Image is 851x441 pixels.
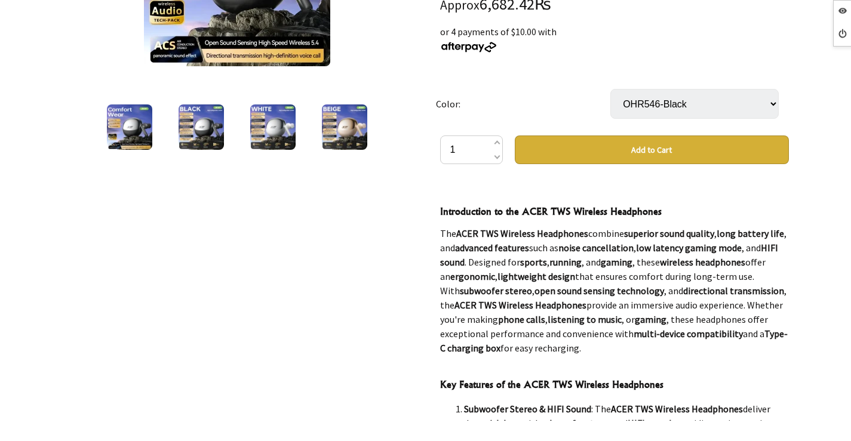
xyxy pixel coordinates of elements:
strong: low latency gaming mode [636,242,742,254]
strong: ACER TWS Wireless Headphones [611,403,743,415]
strong: Subwoofer Stereo & HIFI Sound [464,403,591,415]
td: Color: [436,72,610,135]
img: Afterpay [440,42,497,53]
strong: open sound sensing technology [534,285,664,297]
strong: rich bass [486,417,522,429]
strong: HIFI sound [628,417,671,429]
strong: directional transmission [683,285,784,297]
strong: noise cancellation [558,242,634,254]
strong: Introduction to the ACER TWS Wireless Headphones [440,205,662,217]
strong: subwoofer stereo [540,417,613,429]
strong: running [549,256,582,268]
img: ACER TWS Wireless Headphones – Noise Cancellation [179,104,224,150]
strong: multi-device compatibility [634,328,743,340]
strong: subwoofer stereo [460,285,532,297]
img: ACER TWS Wireless Headphones – Noise Cancellation [322,104,367,150]
strong: superior sound quality [624,227,714,239]
strong: wireless headphones [660,256,745,268]
strong: gaming [601,256,632,268]
strong: sports [520,256,547,268]
strong: phone calls [498,313,545,325]
strong: long battery life [717,227,784,239]
p: The combine , , and such as , , and . Designed for , , and , these offer an , that ensures comfor... [440,226,789,355]
strong: ACER TWS Wireless Headphones [454,299,586,311]
div: or 4 payments of $10.00 with [440,24,789,53]
strong: lightweight design [497,270,575,282]
strong: ergonomic [450,270,495,282]
strong: listening to music [548,313,622,325]
strong: Key Features of the ACER TWS Wireless Headphones [440,378,663,390]
strong: advanced features [455,242,529,254]
strong: gaming [635,313,666,325]
button: Add to Cart [515,135,789,164]
img: ACER TWS Wireless Headphones – Noise Cancellation [250,104,296,150]
img: ACER TWS Wireless Headphones – Noise Cancellation [107,104,152,150]
strong: ACER TWS Wireless Headphones [456,227,588,239]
